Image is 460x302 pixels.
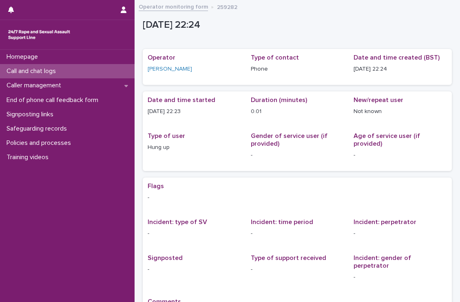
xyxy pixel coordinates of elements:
span: Signposted [148,255,183,261]
span: Age of service user (if provided) [354,133,420,147]
span: Operator [148,54,175,61]
p: - [251,151,344,160]
span: Date and time started [148,97,215,103]
p: Phone [251,65,344,73]
a: [PERSON_NAME] [148,65,192,73]
span: Incident: perpetrator [354,219,416,225]
img: rhQMoQhaT3yELyF149Cw [7,27,72,43]
span: Type of contact [251,54,299,61]
p: - [251,229,344,238]
p: - [354,273,447,282]
span: Flags [148,183,164,189]
p: Hung up [148,143,241,152]
p: Homepage [3,53,44,61]
span: Incident: type of SV [148,219,207,225]
p: [DATE] 22:23 [148,107,241,116]
a: Operator monitoring form [139,2,208,11]
p: - [354,151,447,160]
span: Duration (minutes) [251,97,307,103]
p: - [354,229,447,238]
p: - [148,265,241,274]
p: Policies and processes [3,139,77,147]
span: Date and time created (BST) [354,54,440,61]
p: Caller management [3,82,68,89]
span: Type of support received [251,255,326,261]
p: Safeguarding records [3,125,73,133]
p: End of phone call feedback form [3,96,105,104]
p: - [148,193,447,202]
span: New/repeat user [354,97,403,103]
span: Gender of service user (if provided) [251,133,327,147]
span: Type of user [148,133,185,139]
p: [DATE] 22:24 [143,19,449,31]
span: Incident: time period [251,219,313,225]
p: Signposting links [3,111,60,118]
p: 0.01 [251,107,344,116]
p: - [251,265,344,274]
p: Training videos [3,153,55,161]
p: [DATE] 22:24 [354,65,447,73]
p: - [148,229,241,238]
p: Call and chat logs [3,67,62,75]
p: Not known [354,107,447,116]
p: 259282 [217,2,237,11]
span: Incident: gender of perpetrator [354,255,411,269]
